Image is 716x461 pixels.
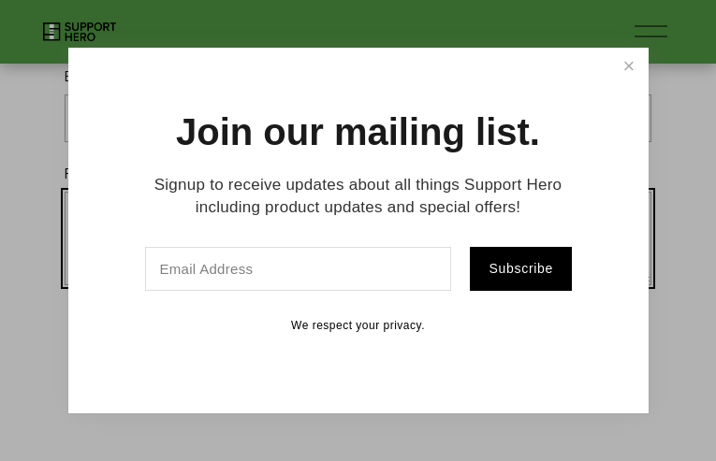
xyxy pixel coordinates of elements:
[134,319,583,334] p: We respect your privacy.
[470,247,571,291] button: Subscribe
[176,113,540,151] h1: Join our mailing list.
[134,174,583,219] p: Signup to receive updates about all things Support Hero including product updates and special off...
[489,261,553,276] span: Subscribe
[145,247,452,291] input: Email Address
[612,50,645,83] a: Close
